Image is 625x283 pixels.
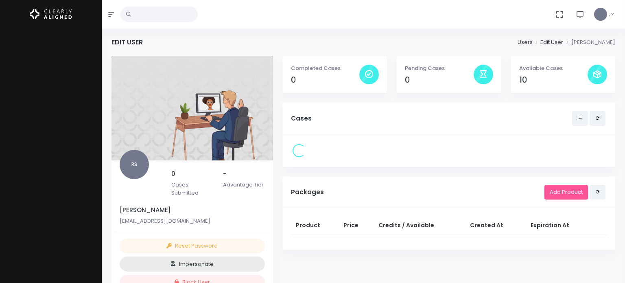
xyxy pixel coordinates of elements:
[544,185,588,200] a: Add Product
[171,170,213,178] h5: 0
[291,216,339,235] th: Product
[111,38,143,46] h4: Edit User
[405,75,473,85] h4: 0
[120,239,265,254] button: Reset Password
[519,64,588,72] p: Available Cases
[120,206,265,214] h5: [PERSON_NAME]
[339,216,373,235] th: Price
[519,75,588,85] h4: 10
[291,64,359,72] p: Completed Cases
[374,216,465,235] th: Credits / Available
[223,170,265,178] h5: -
[171,181,213,197] p: Cases Submitted
[223,181,265,189] p: Advantage Tier
[120,217,265,225] p: [EMAIL_ADDRESS][DOMAIN_NAME]
[30,6,72,23] img: Logo Horizontal
[518,38,533,46] a: Users
[526,216,594,235] th: Expiration At
[120,257,265,272] button: Impersonate
[291,115,572,122] h5: Cases
[291,189,544,196] h5: Packages
[609,10,610,18] span: ,
[120,150,149,179] span: RS
[540,38,563,46] a: Edit User
[465,216,525,235] th: Created At
[291,75,359,85] h4: 0
[563,38,615,46] li: [PERSON_NAME]
[405,64,473,72] p: Pending Cases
